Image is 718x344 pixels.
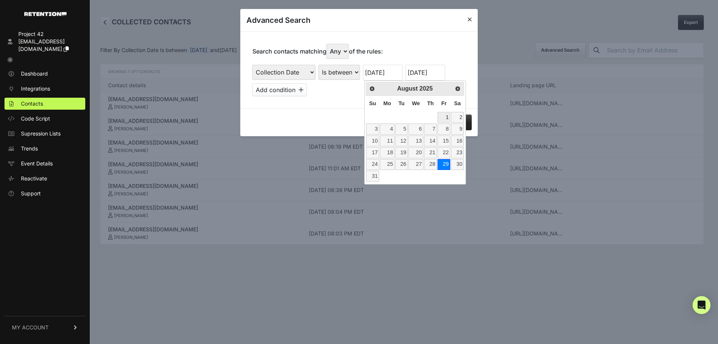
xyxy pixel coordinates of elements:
[366,136,379,146] a: 10
[395,124,408,134] a: 5
[438,136,450,146] a: 15
[408,159,423,170] a: 27
[18,30,82,38] div: Project 42
[366,171,379,182] a: 31
[21,175,47,182] span: Reactivate
[12,324,49,331] span: MY ACCOUNT
[21,190,41,197] span: Support
[438,159,450,170] a: 29
[18,38,65,52] span: [EMAIL_ADDRESS][DOMAIN_NAME]
[4,68,85,80] a: Dashboard
[395,136,408,146] a: 12
[4,188,85,200] a: Support
[369,100,376,106] span: Sunday
[408,147,423,158] a: 20
[380,124,395,134] a: 4
[4,113,85,125] a: Code Script
[451,136,464,146] a: 16
[395,159,408,170] a: 26
[383,100,391,106] span: Monday
[380,159,395,170] a: 25
[395,147,408,158] a: 19
[369,86,375,92] span: Prev
[424,147,437,158] a: 21
[252,44,383,59] p: Search contacts matching of the rules:
[452,83,463,94] a: Next
[21,160,53,167] span: Event Details
[441,100,447,106] span: Friday
[21,100,43,107] span: Contacts
[424,159,437,170] a: 28
[21,85,50,92] span: Integrations
[693,296,711,314] div: Open Intercom Messenger
[380,147,395,158] a: 18
[454,100,461,106] span: Saturday
[366,159,379,170] a: 24
[412,100,420,106] span: Wednesday
[438,147,450,158] a: 22
[366,147,379,158] a: 17
[246,15,310,25] h3: Advanced Search
[4,83,85,95] a: Integrations
[451,147,464,158] a: 23
[4,173,85,185] a: Reactivate
[252,83,307,96] button: Add condition
[398,100,405,106] span: Tuesday
[21,115,50,122] span: Code Script
[4,158,85,170] a: Event Details
[438,112,450,123] a: 1
[367,83,378,94] a: Prev
[451,159,464,170] a: 30
[4,143,85,155] a: Trends
[424,136,437,146] a: 14
[21,70,48,77] span: Dashboard
[455,86,461,92] span: Next
[451,124,464,134] a: 9
[408,136,423,146] a: 13
[21,145,38,152] span: Trends
[380,136,395,146] a: 11
[438,124,450,134] a: 8
[24,12,67,16] img: Retention.com
[397,85,418,92] span: August
[451,112,464,123] a: 2
[21,130,61,137] span: Supression Lists
[419,85,433,92] span: 2025
[4,98,85,110] a: Contacts
[366,124,379,134] a: 3
[408,124,423,134] a: 6
[4,128,85,140] a: Supression Lists
[427,100,434,106] span: Thursday
[4,28,85,55] a: Project 42 [EMAIL_ADDRESS][DOMAIN_NAME]
[424,124,437,134] a: 7
[4,316,85,339] a: MY ACCOUNT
